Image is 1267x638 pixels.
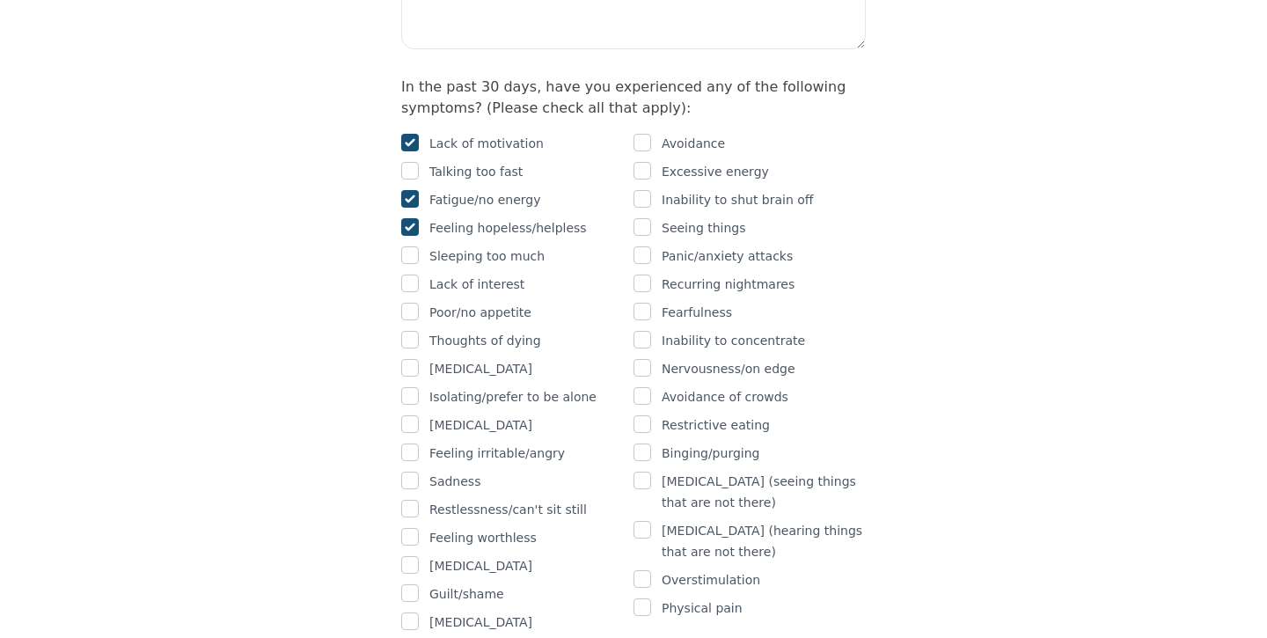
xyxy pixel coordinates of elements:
p: Avoidance of crowds [662,386,788,407]
p: Guilt/shame [429,583,504,605]
p: [MEDICAL_DATA] [429,612,532,633]
p: Excessive energy [662,161,769,182]
p: Panic/anxiety attacks [662,246,793,267]
p: Seeing things [662,217,746,238]
p: Binging/purging [662,443,759,464]
p: Lack of motivation [429,133,544,154]
p: Physical pain [662,598,743,619]
p: Sleeping too much [429,246,545,267]
p: Sadness [429,471,480,492]
p: Fearfulness [662,302,732,323]
p: Nervousness/on edge [662,358,795,379]
p: Thoughts of dying [429,330,541,351]
p: [MEDICAL_DATA] [429,414,532,436]
p: Restrictive eating [662,414,770,436]
p: Avoidance [662,133,725,154]
p: [MEDICAL_DATA] (seeing things that are not there) [662,471,866,513]
p: Recurring nightmares [662,274,795,295]
p: Restlessness/can't sit still [429,499,587,520]
p: Feeling hopeless/helpless [429,217,587,238]
p: Feeling worthless [429,527,537,548]
p: [MEDICAL_DATA] (hearing things that are not there) [662,520,866,562]
p: Overstimulation [662,569,760,590]
p: [MEDICAL_DATA] [429,555,532,576]
p: Poor/no appetite [429,302,531,323]
p: Isolating/prefer to be alone [429,386,597,407]
p: Fatigue/no energy [429,189,541,210]
p: Lack of interest [429,274,524,295]
p: [MEDICAL_DATA] [429,358,532,379]
p: Talking too fast [429,161,523,182]
label: In the past 30 days, have you experienced any of the following symptoms? (Please check all that a... [401,78,846,116]
p: Feeling irritable/angry [429,443,565,464]
p: Inability to concentrate [662,330,805,351]
p: Inability to shut brain off [662,189,814,210]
